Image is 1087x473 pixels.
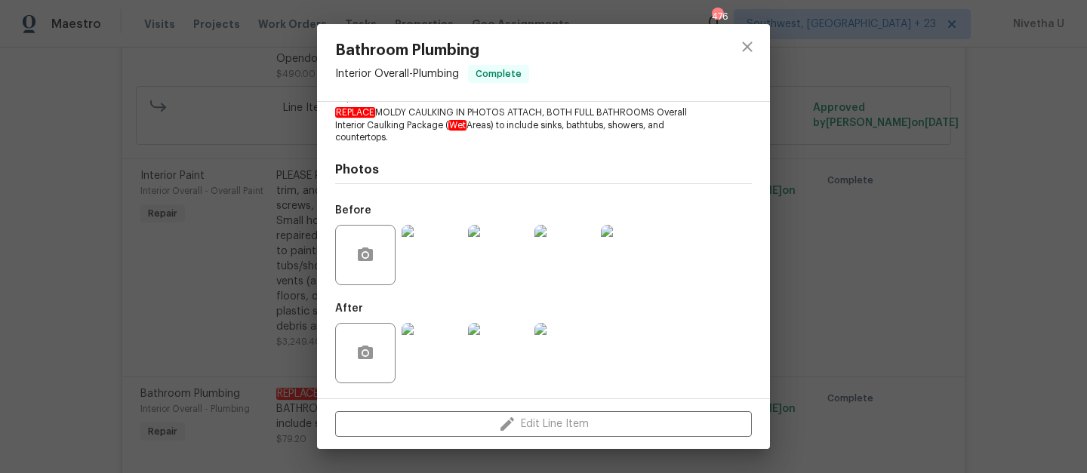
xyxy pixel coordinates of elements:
h4: Photos [335,162,752,177]
span: MOLDY CAULKING IN PHOTOS ATTACH, BOTH FULL BATHROOMS Overall Interior Caulking Package ( Areas) t... [335,106,710,144]
h5: Before [335,205,371,216]
em: REPLACE [335,107,375,118]
span: Interior Overall - Plumbing [335,69,459,79]
button: close [729,29,765,65]
h5: After [335,303,363,314]
span: Complete [470,66,528,81]
span: Bathroom Plumbing [335,42,529,59]
em: Wet [448,120,467,131]
div: 476 [712,9,722,24]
